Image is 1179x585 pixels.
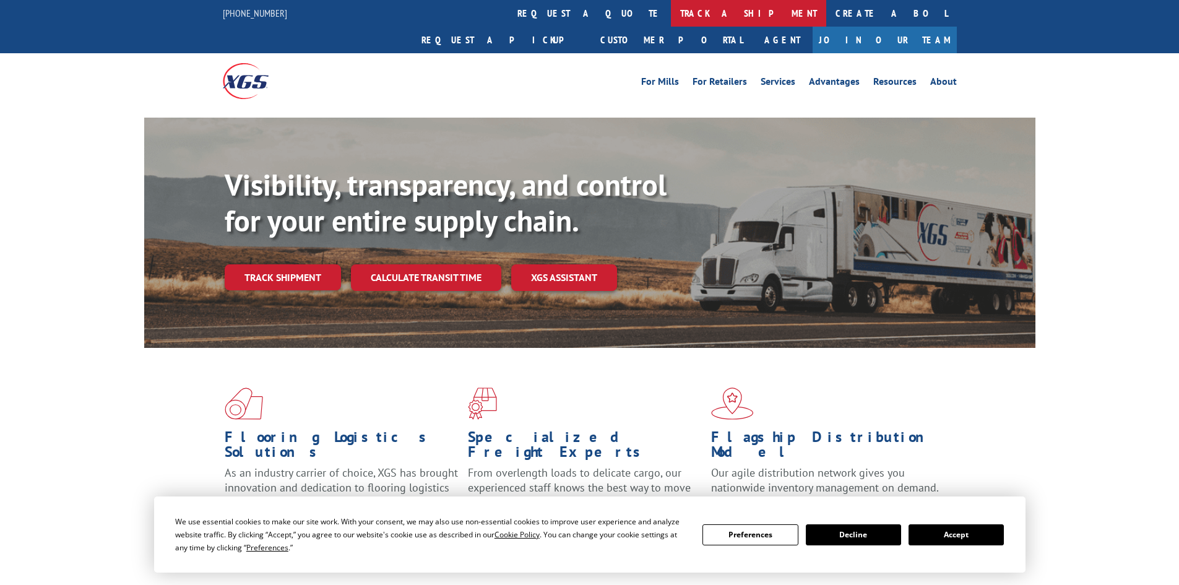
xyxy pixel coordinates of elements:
a: Customer Portal [591,27,752,53]
img: xgs-icon-flagship-distribution-model-red [711,388,754,420]
button: Accept [909,524,1004,545]
b: Visibility, transparency, and control for your entire supply chain. [225,165,667,240]
h1: Specialized Freight Experts [468,430,702,466]
a: Request a pickup [412,27,591,53]
a: About [930,77,957,90]
a: Agent [752,27,813,53]
a: Resources [873,77,917,90]
p: From overlength loads to delicate cargo, our experienced staff knows the best way to move your fr... [468,466,702,521]
button: Preferences [702,524,798,545]
span: Our agile distribution network gives you nationwide inventory management on demand. [711,466,939,495]
span: Preferences [246,542,288,553]
img: xgs-icon-focused-on-flooring-red [468,388,497,420]
a: [PHONE_NUMBER] [223,7,287,19]
a: For Mills [641,77,679,90]
img: xgs-icon-total-supply-chain-intelligence-red [225,388,263,420]
span: Cookie Policy [494,529,540,540]
a: XGS ASSISTANT [511,264,617,291]
button: Decline [806,524,901,545]
a: Calculate transit time [351,264,501,291]
div: Cookie Consent Prompt [154,496,1026,573]
a: For Retailers [693,77,747,90]
span: As an industry carrier of choice, XGS has brought innovation and dedication to flooring logistics... [225,466,458,509]
h1: Flagship Distribution Model [711,430,945,466]
a: Services [761,77,795,90]
div: We use essential cookies to make our site work. With your consent, we may also use non-essential ... [175,515,688,554]
a: Join Our Team [813,27,957,53]
h1: Flooring Logistics Solutions [225,430,459,466]
a: Advantages [809,77,860,90]
a: Track shipment [225,264,341,290]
